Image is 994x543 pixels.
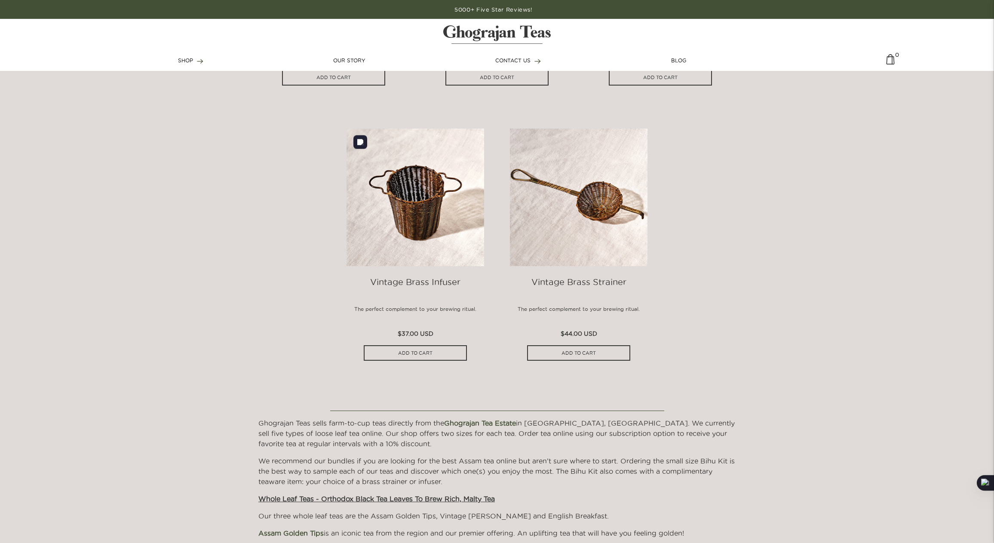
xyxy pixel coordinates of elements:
[197,59,203,64] img: forward-arrow.svg
[178,58,193,63] span: SHOP
[443,25,551,44] img: logo-matt.svg
[347,129,484,266] img: 01_500x500.jpg
[895,51,899,55] span: 0
[258,457,735,485] span: We recommend our bundles if you are looking for the best Assam tea online but aren’t sure where t...
[609,70,712,86] input: ADD TO CART
[886,54,895,71] a: 0
[258,512,609,520] span: Our three whole leaf teas are the Assam Golden Tips, Vintage [PERSON_NAME] and English Breakfast.
[444,419,516,427] a: Ghograjan Tea Estate
[258,419,735,448] span: in [GEOGRAPHIC_DATA], [GEOGRAPHIC_DATA]. We currently sell five types of loose leaf tea online. O...
[282,70,385,86] input: ADD TO CART
[510,305,647,322] p: The perfect complement to your brewing ritual.
[510,277,647,287] h4: Vintage Brass Strainer
[886,54,895,71] img: cart-icon-matt.svg
[527,345,630,361] input: ADD TO CART
[364,345,467,361] input: ADD TO CART
[347,329,484,338] p: $37.00 USD
[671,57,686,64] a: BLOG
[445,70,549,86] input: ADD TO CART
[495,57,541,64] a: CONTACT US
[178,57,203,64] a: SHOP
[534,59,541,64] img: forward-arrow.svg
[510,329,647,338] p: $44.00 USD
[347,277,484,287] h4: Vintage Brass Infuser
[258,419,444,427] span: Ghograjan Teas sells farm-to-cup teas directly from the
[324,529,684,537] span: is an iconic tea from the region and our premier offering. An uplifting tea that will have you fe...
[258,529,324,537] a: Assam Golden Tips
[258,495,495,503] span: Whole Leaf Teas - Orthodox Black Tea Leaves To Brew Rich, Malty Tea
[495,58,531,63] span: CONTACT US
[333,57,365,64] a: OUR STORY
[347,305,484,322] p: The perfect complement to your brewing ritual.
[510,129,647,266] img: 02_500x500.jpg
